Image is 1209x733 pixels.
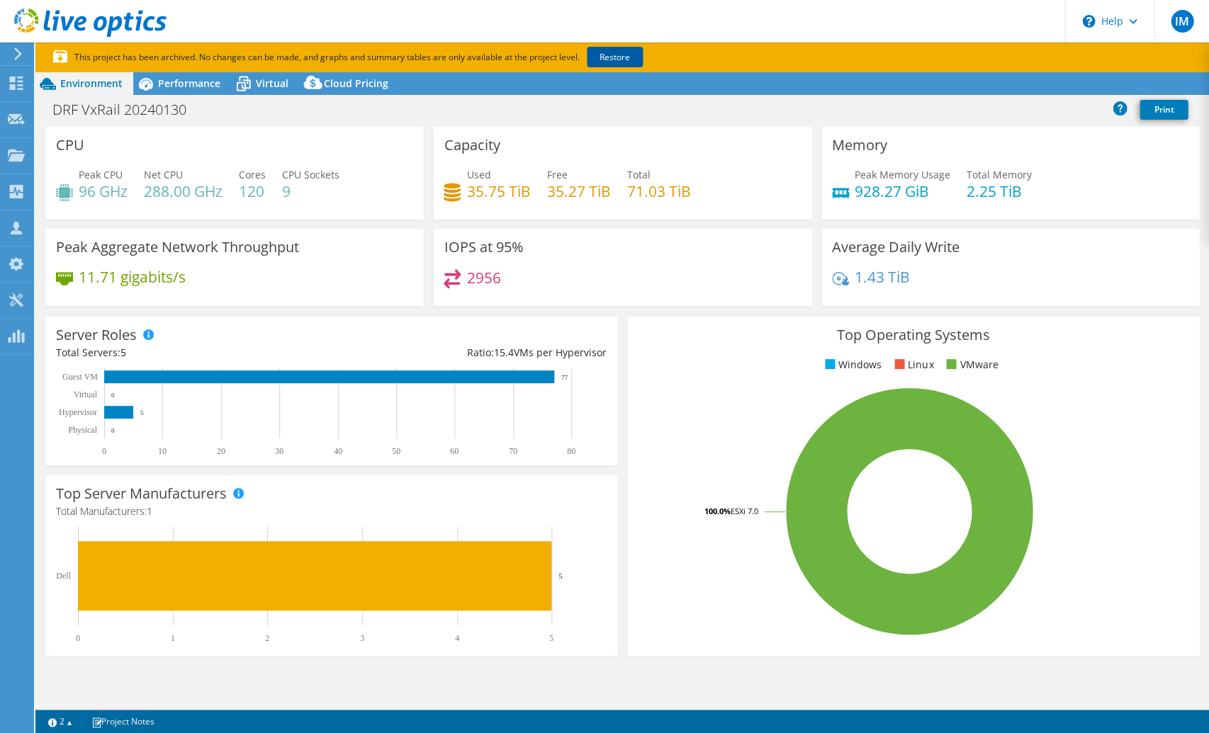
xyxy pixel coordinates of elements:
[558,572,563,580] text: 5
[102,446,106,456] text: 0
[68,425,97,435] text: Physical
[626,168,650,181] span: Total
[282,168,339,181] span: CPU Sockets
[282,183,339,199] h4: 9
[79,168,123,181] span: Peak CPU
[56,345,331,360] div: Total Servers:
[466,168,490,181] span: Used
[587,47,643,67] a: Restore
[158,446,167,456] text: 10
[144,183,223,199] h4: 288.00 GHz
[1082,15,1095,28] svg: \n
[392,446,400,456] text: 50
[626,183,690,199] h4: 71.03 TiB
[111,392,115,399] text: 0
[79,269,186,285] h4: 11.71 gigabits/s
[56,486,227,501] h3: Top Server Manufacturers
[444,137,500,153] h3: Capacity
[943,357,998,373] li: VMware
[53,50,748,65] p: This project has been archived. No changes can be made, and graphs and summary tables are only av...
[821,357,882,373] li: Windows
[111,427,115,434] text: 0
[239,183,266,199] h4: 120
[891,357,933,373] li: Linux
[855,183,950,199] h4: 928.27 GiB
[38,712,82,730] a: 2
[731,506,758,516] tspan: ESXi 7.0
[444,239,523,255] h3: IOPS at 95%
[275,446,283,456] text: 30
[324,76,388,90] span: Cloud Pricing
[56,137,84,153] h3: CPU
[704,506,731,516] tspan: 100.0%
[466,270,500,285] h4: 2956
[832,137,887,153] h3: Memory
[1171,10,1193,33] span: IM
[360,633,364,643] text: 3
[455,633,459,643] text: 4
[334,446,342,456] text: 40
[46,102,208,118] h1: DRF VxRail 20240130
[59,407,97,417] text: Hypervisor
[239,168,266,181] span: Cores
[56,239,299,255] h3: Peak Aggregate Network Throughput
[331,345,606,360] div: Ratio: VMs per Hypervisor
[967,183,1032,199] h4: 2.25 TiB
[638,327,1188,343] h3: Top Operating Systems
[494,346,514,359] span: 15.4
[855,269,910,285] h4: 1.43 TiB
[549,633,553,643] text: 5
[60,76,123,90] span: Environment
[140,409,144,416] text: 5
[81,712,164,730] a: Project Notes
[466,183,530,199] h4: 35.75 TiB
[217,446,225,456] text: 20
[56,327,137,343] h3: Server Roles
[256,76,288,90] span: Virtual
[450,446,459,456] text: 60
[561,374,568,381] text: 77
[509,446,517,456] text: 70
[62,372,98,382] text: Guest VM
[79,183,128,199] h4: 96 GHz
[144,168,183,181] span: Net CPU
[171,633,175,643] text: 1
[147,504,152,518] span: 1
[832,239,960,255] h3: Average Daily Write
[158,76,220,90] span: Performance
[56,571,71,581] text: Dell
[265,633,269,643] text: 2
[546,168,567,181] span: Free
[967,168,1032,181] span: Total Memory
[567,446,575,456] text: 80
[74,390,98,399] text: Virtual
[855,168,950,181] span: Peak Memory Usage
[546,183,610,199] h4: 35.27 TiB
[120,346,126,359] span: 5
[56,504,607,519] h4: Total Manufacturers:
[76,633,80,643] text: 0
[1140,100,1188,120] a: Print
